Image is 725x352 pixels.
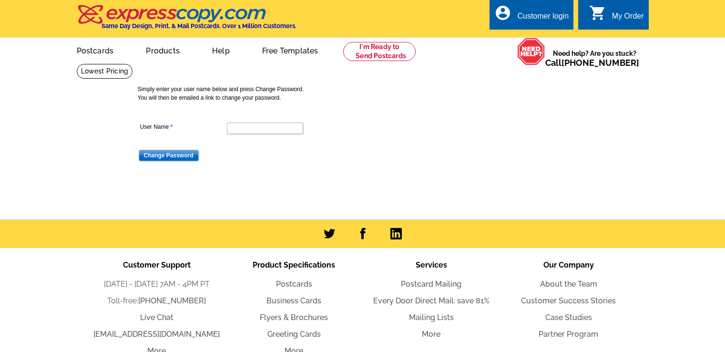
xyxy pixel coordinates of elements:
a: Help [197,39,245,61]
a: Postcards [61,39,129,61]
a: Postcards [276,280,312,289]
li: Toll-free: [88,295,225,307]
a: Case Studies [545,313,592,322]
a: Live Chat [140,313,174,322]
a: Mailing Lists [409,313,454,322]
span: Need help? Are you stuck? [545,49,644,68]
a: [PHONE_NUMBER] [562,58,639,68]
i: shopping_cart [589,4,606,21]
a: shopping_cart My Order [589,10,644,22]
div: My Order [612,12,644,25]
input: Change Password [139,150,199,161]
a: Free Templates [247,39,334,61]
i: account_circle [494,4,511,21]
a: About the Team [540,280,597,289]
a: Flyers & Brochures [260,313,328,322]
li: [DATE] - [DATE] 7AM - 4PM PT [88,279,225,290]
a: account_circle Customer login [494,10,569,22]
a: Customer Success Stories [521,296,616,305]
a: Products [131,39,195,61]
a: Same Day Design, Print, & Mail Postcards. Over 1 Million Customers. [77,11,296,30]
div: Customer login [517,12,569,25]
span: Call [545,58,639,68]
a: Every Door Direct Mail: save 81% [373,296,490,305]
span: Services [416,260,447,269]
p: Simply enter your user name below and press Change Password. You will then be emailed a link to c... [138,85,595,102]
span: Customer Support [123,260,191,269]
span: Product Specifications [253,260,335,269]
a: More [422,330,440,339]
label: User Name [140,123,226,131]
a: Postcard Mailing [401,280,461,289]
a: [PHONE_NUMBER] [138,296,206,305]
a: Business Cards [266,296,321,305]
a: Partner Program [539,330,598,339]
a: [EMAIL_ADDRESS][DOMAIN_NAME] [93,330,220,339]
h4: Same Day Design, Print, & Mail Postcards. Over 1 Million Customers. [102,22,296,30]
span: Our Company [543,260,594,269]
a: Greeting Cards [267,330,321,339]
img: help [517,38,545,65]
